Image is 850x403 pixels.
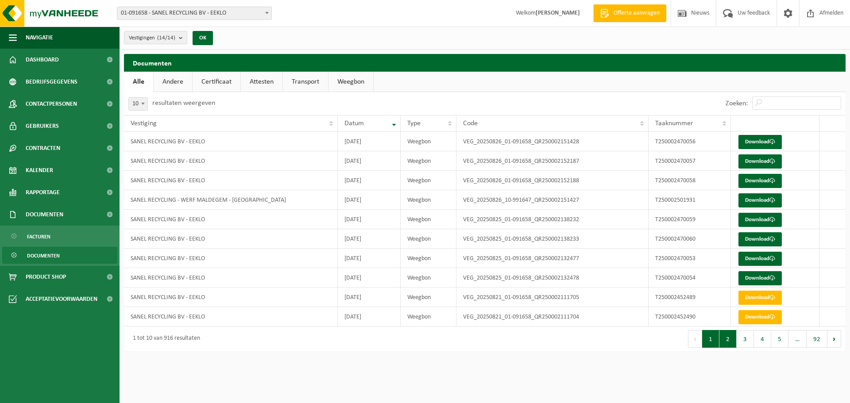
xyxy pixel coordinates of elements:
[456,171,649,190] td: VEG_20250826_01-091658_QR250002152188
[456,249,649,268] td: VEG_20250825_01-091658_QR250002132477
[649,210,730,229] td: T250002470059
[401,288,456,307] td: Weegbon
[344,120,364,127] span: Datum
[26,93,77,115] span: Contactpersonen
[827,330,841,348] button: Next
[611,9,662,18] span: Offerte aanvragen
[129,31,175,45] span: Vestigingen
[738,174,782,188] a: Download
[124,190,338,210] td: SANEL RECYCLING - WERF MALDEGEM - [GEOGRAPHIC_DATA]
[738,291,782,305] a: Download
[738,310,782,324] a: Download
[124,307,338,326] td: SANEL RECYCLING BV - EEKLO
[338,268,401,288] td: [DATE]
[2,228,117,245] a: Facturen
[124,151,338,171] td: SANEL RECYCLING BV - EEKLO
[456,132,649,151] td: VEG_20250826_01-091658_QR250002151428
[124,132,338,151] td: SANEL RECYCLING BV - EEKLO
[649,190,730,210] td: T250002501931
[649,132,730,151] td: T250002470056
[649,268,730,288] td: T250002470054
[26,266,66,288] span: Product Shop
[26,137,60,159] span: Contracten
[401,190,456,210] td: Weegbon
[407,120,421,127] span: Type
[649,151,730,171] td: T250002470057
[338,210,401,229] td: [DATE]
[738,193,782,207] a: Download
[338,190,401,210] td: [DATE]
[737,330,754,348] button: 3
[26,49,59,71] span: Dashboard
[338,132,401,151] td: [DATE]
[26,27,53,49] span: Navigatie
[649,229,730,249] td: T250002470060
[456,288,649,307] td: VEG_20250821_01-091658_QR250002111705
[193,31,213,45] button: OK
[456,151,649,171] td: VEG_20250826_01-091658_QR250002152187
[456,229,649,249] td: VEG_20250825_01-091658_QR250002138233
[649,249,730,268] td: T250002470053
[456,268,649,288] td: VEG_20250825_01-091658_QR250002132478
[719,330,737,348] button: 2
[26,288,97,310] span: Acceptatievoorwaarden
[26,159,53,181] span: Kalender
[688,330,702,348] button: Previous
[738,213,782,227] a: Download
[2,247,117,264] a: Documenten
[401,171,456,190] td: Weegbon
[463,120,478,127] span: Code
[338,307,401,326] td: [DATE]
[738,252,782,266] a: Download
[401,249,456,268] td: Weegbon
[193,72,240,92] a: Certificaat
[649,307,730,326] td: T250002452490
[738,271,782,285] a: Download
[124,171,338,190] td: SANEL RECYCLING BV - EEKLO
[338,288,401,307] td: [DATE]
[129,98,147,110] span: 10
[128,97,148,111] span: 10
[26,181,60,203] span: Rapportage
[131,120,157,127] span: Vestiging
[338,229,401,249] td: [DATE]
[456,190,649,210] td: VEG_20250826_10-991647_QR250002151427
[124,268,338,288] td: SANEL RECYCLING BV - EEKLO
[117,7,271,19] span: 01-091658 - SANEL RECYCLING BV - EEKLO
[401,151,456,171] td: Weegbon
[702,330,719,348] button: 1
[338,151,401,171] td: [DATE]
[338,171,401,190] td: [DATE]
[807,330,827,348] button: 92
[649,171,730,190] td: T250002470058
[117,7,272,20] span: 01-091658 - SANEL RECYCLING BV - EEKLO
[26,71,77,93] span: Bedrijfsgegevens
[152,100,215,107] label: resultaten weergeven
[26,115,59,137] span: Gebruikers
[124,31,187,44] button: Vestigingen(14/14)
[649,288,730,307] td: T250002452489
[328,72,373,92] a: Weegbon
[738,154,782,169] a: Download
[788,330,807,348] span: …
[401,268,456,288] td: Weegbon
[128,331,200,347] div: 1 tot 10 van 916 resultaten
[154,72,192,92] a: Andere
[124,288,338,307] td: SANEL RECYCLING BV - EEKLO
[655,120,693,127] span: Taaknummer
[26,203,63,226] span: Documenten
[124,54,846,71] h2: Documenten
[124,229,338,249] td: SANEL RECYCLING BV - EEKLO
[401,307,456,326] td: Weegbon
[771,330,788,348] button: 5
[27,228,50,245] span: Facturen
[754,330,771,348] button: 4
[27,247,60,264] span: Documenten
[283,72,328,92] a: Transport
[593,4,666,22] a: Offerte aanvragen
[401,229,456,249] td: Weegbon
[124,249,338,268] td: SANEL RECYCLING BV - EEKLO
[456,210,649,229] td: VEG_20250825_01-091658_QR250002138232
[401,132,456,151] td: Weegbon
[241,72,282,92] a: Attesten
